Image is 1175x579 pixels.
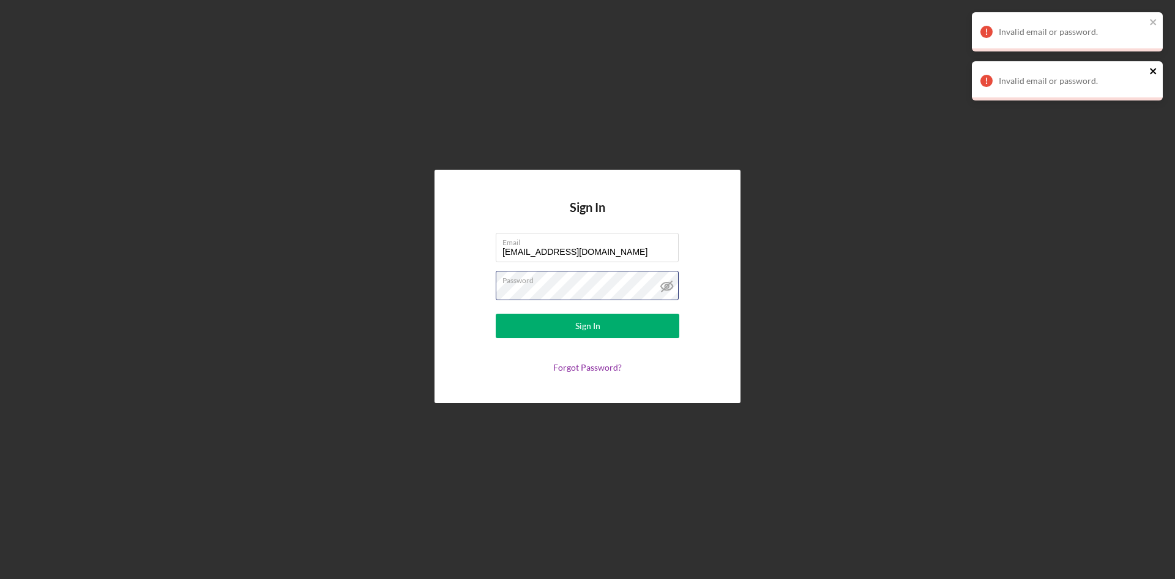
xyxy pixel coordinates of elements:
[1149,66,1158,78] button: close
[502,271,679,285] label: Password
[999,76,1146,86] div: Invalid email or password.
[570,200,605,233] h4: Sign In
[496,314,679,338] button: Sign In
[999,27,1146,37] div: Invalid email or password.
[1149,17,1158,29] button: close
[502,233,679,247] label: Email
[575,314,600,338] div: Sign In
[553,362,622,373] a: Forgot Password?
